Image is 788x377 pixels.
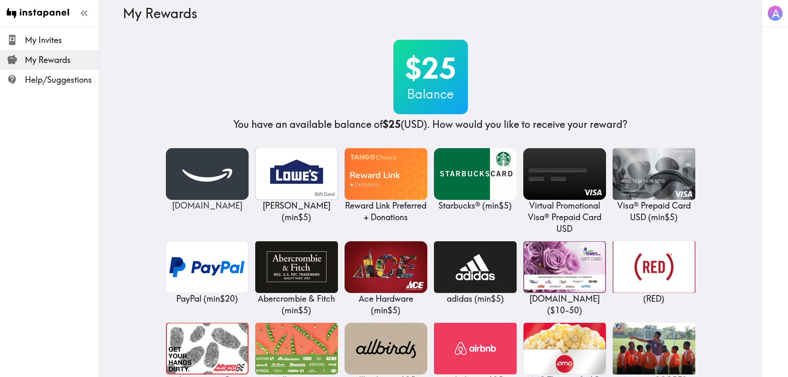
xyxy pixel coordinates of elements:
a: Amazon.com[DOMAIN_NAME] [166,148,249,211]
a: PayPalPayPal (min$20) [166,241,249,305]
a: Virtual Promotional Visa® Prepaid Card USDVirtual Promotional Visa® Prepaid Card USD [523,148,606,235]
img: Albertsons Companies [255,323,338,375]
img: Lowe's [255,148,338,200]
b: $25 [383,118,401,130]
p: Reward Link Preferred + Donations [345,200,427,223]
p: adidas ( min $5 ) [434,293,517,305]
img: 1-800flowers.com [523,241,606,293]
p: Abercrombie & Fitch ( min $5 ) [255,293,338,316]
img: Starbucks® [434,148,517,200]
a: Lowe's[PERSON_NAME] (min$5) [255,148,338,223]
img: PayPal [166,241,249,293]
p: [PERSON_NAME] ( min $5 ) [255,200,338,223]
a: adidasadidas (min$5) [434,241,517,305]
p: Ace Hardware ( min $5 ) [345,293,427,316]
img: Advance Auto Parts [166,323,249,375]
img: Allbirds [345,323,427,375]
img: America SCORES [613,323,695,375]
span: My Rewards [25,54,99,66]
p: PayPal ( min $20 ) [166,293,249,305]
button: A [767,5,783,22]
img: Airbnb [434,323,517,375]
a: Reward Link Preferred + DonationsReward Link Preferred + Donations [345,148,427,223]
img: AMC Theatres® [523,323,606,375]
img: adidas [434,241,517,293]
img: Abercrombie & Fitch [255,241,338,293]
p: (RED) [613,293,695,305]
p: Starbucks® ( min $5 ) [434,200,517,211]
h3: Balance [393,85,468,103]
h4: You have an available balance of (USD) . How would you like to receive your reward? [233,118,628,132]
p: Virtual Promotional Visa® Prepaid Card USD [523,200,606,235]
p: [DOMAIN_NAME] ( $10 - 50 ) [523,293,606,316]
img: Amazon.com [166,148,249,200]
img: (RED) [613,241,695,293]
h2: $25 [393,51,468,85]
img: Virtual Promotional Visa® Prepaid Card USD [523,148,606,200]
span: My Invites [25,34,99,46]
span: A [772,6,780,21]
a: Visa® Prepaid Card USDVisa® Prepaid Card USD (min$5) [613,148,695,223]
img: Ace Hardware [345,241,427,293]
img: Reward Link Preferred + Donations [345,148,427,200]
p: [DOMAIN_NAME] [166,200,249,211]
a: Starbucks®Starbucks® (min$5) [434,148,517,211]
span: Help/Suggestions [25,74,99,86]
img: Visa® Prepaid Card USD [613,148,695,200]
a: Ace HardwareAce Hardware (min$5) [345,241,427,316]
a: 1-800flowers.com[DOMAIN_NAME] ($10-50) [523,241,606,316]
a: Abercrombie & FitchAbercrombie & Fitch (min$5) [255,241,338,316]
p: Visa® Prepaid Card USD ( min $5 ) [613,200,695,223]
h3: My Rewards [123,5,732,21]
a: (RED)(RED) [613,241,695,305]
